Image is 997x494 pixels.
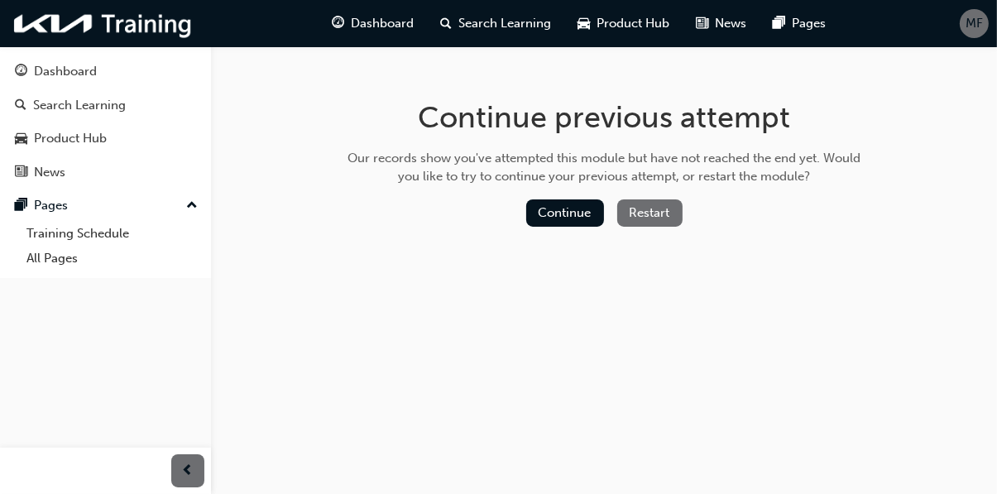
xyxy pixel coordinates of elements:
[15,65,27,79] span: guage-icon
[342,99,866,136] h1: Continue previous attempt
[774,13,786,34] span: pages-icon
[428,7,565,41] a: search-iconSearch Learning
[7,123,204,154] a: Product Hub
[33,96,126,115] div: Search Learning
[342,149,866,186] div: Our records show you've attempted this module but have not reached the end yet. Would you like to...
[34,62,97,81] div: Dashboard
[333,13,345,34] span: guage-icon
[15,98,26,113] span: search-icon
[15,132,27,146] span: car-icon
[319,7,428,41] a: guage-iconDashboard
[683,7,760,41] a: news-iconNews
[966,14,983,33] span: MF
[960,9,989,38] button: MF
[352,14,415,33] span: Dashboard
[15,199,27,213] span: pages-icon
[793,14,827,33] span: Pages
[716,14,747,33] span: News
[7,190,204,221] button: Pages
[578,13,591,34] span: car-icon
[34,196,68,215] div: Pages
[8,7,199,41] img: kia-training
[7,157,204,188] a: News
[20,246,204,271] a: All Pages
[697,13,709,34] span: news-icon
[7,90,204,121] a: Search Learning
[15,165,27,180] span: news-icon
[760,7,840,41] a: pages-iconPages
[526,199,604,227] button: Continue
[565,7,683,41] a: car-iconProduct Hub
[441,13,453,34] span: search-icon
[186,195,198,217] span: up-icon
[34,129,107,148] div: Product Hub
[7,56,204,87] a: Dashboard
[459,14,552,33] span: Search Learning
[617,199,683,227] button: Restart
[34,163,65,182] div: News
[7,53,204,190] button: DashboardSearch LearningProduct HubNews
[20,221,204,247] a: Training Schedule
[597,14,670,33] span: Product Hub
[182,461,194,482] span: prev-icon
